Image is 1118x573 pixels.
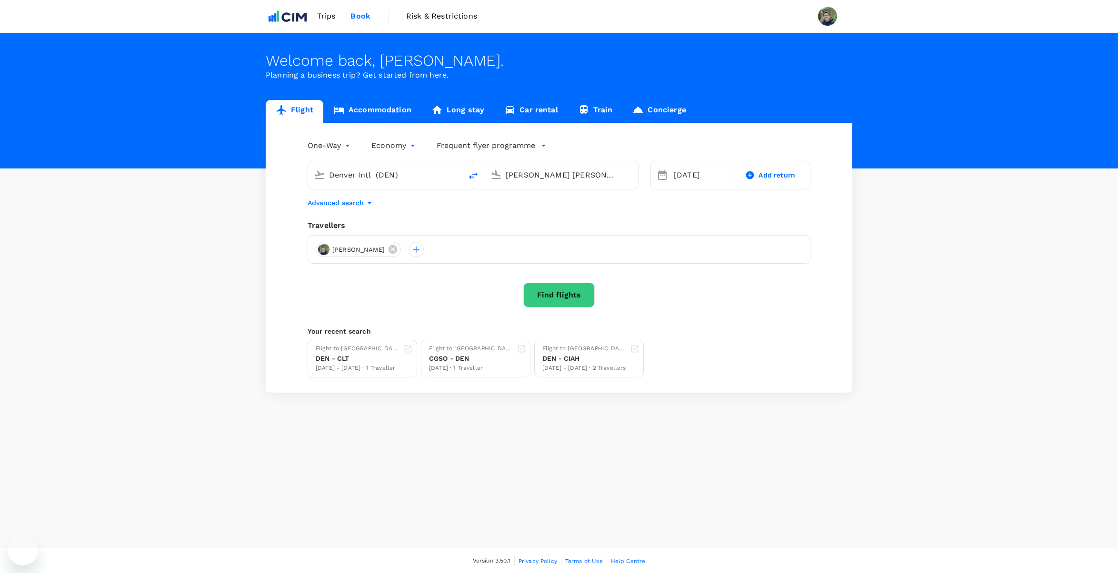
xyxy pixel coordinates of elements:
[327,245,390,255] span: [PERSON_NAME]
[519,558,557,564] span: Privacy Policy
[429,364,513,373] div: [DATE] · 1 Traveller
[266,6,309,27] img: CIM ENVIRONMENTAL PTY LTD
[568,100,623,123] a: Train
[308,197,375,208] button: Advanced search
[473,556,510,566] span: Version 3.50.1
[759,170,795,180] span: Add return
[437,140,535,151] p: Frequent flyer programme
[318,244,329,255] img: avatar-672e378ebff23.png
[670,166,734,185] div: [DATE]
[308,326,810,336] p: Your recent search
[565,558,603,564] span: Terms of Use
[421,100,494,123] a: Long stay
[308,220,810,231] div: Travellers
[818,7,837,26] img: Christopher Hamilton
[429,344,513,354] div: Flight to [GEOGRAPHIC_DATA]
[316,354,399,364] div: DEN - CLT
[622,100,696,123] a: Concierge
[266,52,852,69] div: Welcome back , [PERSON_NAME] .
[8,535,38,565] iframe: Button to launch messaging window
[316,344,399,354] div: Flight to [GEOGRAPHIC_DATA]
[329,168,442,182] input: Depart from
[429,354,513,364] div: CGSO - DEN
[542,344,626,354] div: Flight to [GEOGRAPHIC_DATA]
[519,556,557,566] a: Privacy Policy
[437,140,547,151] button: Frequent flyer programme
[565,556,603,566] a: Terms of Use
[371,138,418,153] div: Economy
[611,556,646,566] a: Help Centre
[350,10,370,22] span: Book
[308,138,352,153] div: One-Way
[316,242,401,257] div: [PERSON_NAME]
[611,558,646,564] span: Help Centre
[308,198,364,207] p: Advanced search
[406,10,477,22] span: Risk & Restrictions
[462,164,485,187] button: delete
[523,283,595,307] button: Find flights
[542,364,626,373] div: [DATE] - [DATE] · 2 Travellers
[455,174,457,176] button: Open
[266,100,323,123] a: Flight
[632,174,634,176] button: Open
[317,10,336,22] span: Trips
[506,168,619,182] input: Going to
[266,69,852,81] p: Planning a business trip? Get started from here.
[323,100,421,123] a: Accommodation
[494,100,568,123] a: Car rental
[316,364,399,373] div: [DATE] - [DATE] · 1 Traveller
[542,354,626,364] div: DEN - CIAH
